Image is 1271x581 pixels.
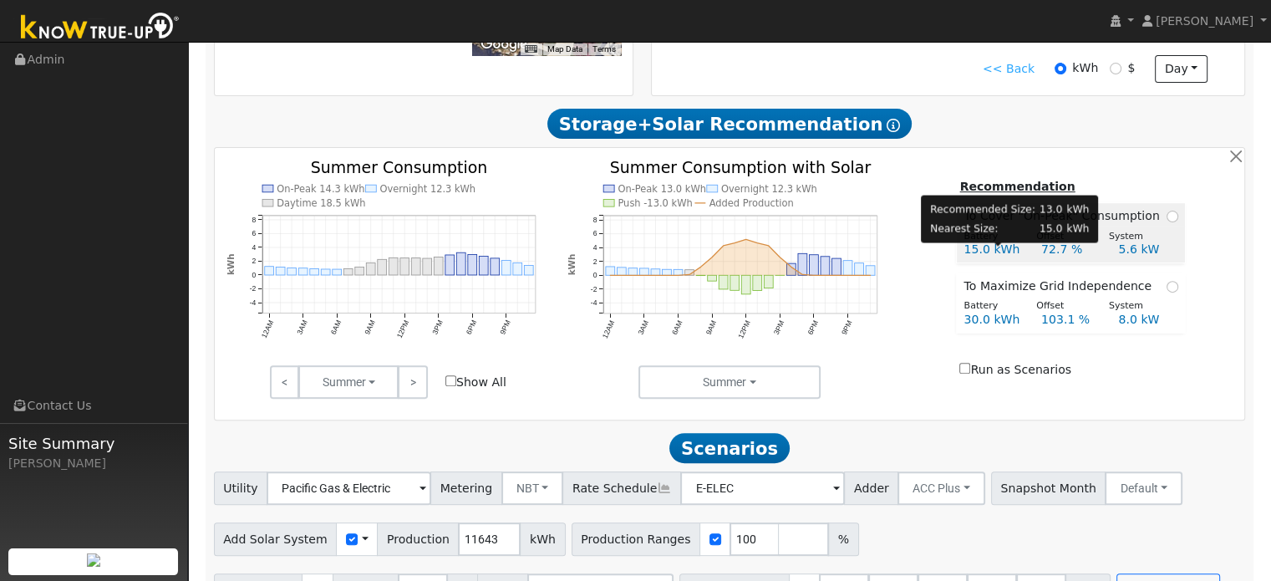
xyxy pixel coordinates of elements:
[674,269,683,275] rect: onclick=""
[897,471,985,505] button: ACC Plus
[772,319,786,335] text: 3PM
[592,44,616,54] a: Terms (opens in new tab)
[476,33,531,55] a: Open this area in Google Maps (opens a new window)
[513,263,522,276] rect: onclick=""
[610,158,871,176] text: Summer Consumption with Solar
[465,319,479,335] text: 6PM
[468,255,477,276] rect: onclick=""
[423,258,432,275] rect: onclick=""
[434,257,443,275] rect: onclick=""
[887,119,900,132] i: Show Help
[628,268,638,276] rect: onclick=""
[753,275,762,290] rect: onclick=""
[741,275,750,294] rect: onclick=""
[1100,230,1172,244] div: System
[445,255,455,275] rect: onclick=""
[955,311,1032,329] div: 30.0 kWh
[1156,14,1253,28] span: [PERSON_NAME]
[456,252,465,275] rect: onclick=""
[1127,59,1135,77] label: $
[708,275,717,281] rect: onclick=""
[710,256,713,258] circle: onclick=""
[214,471,268,505] span: Utility
[854,263,863,276] rect: onclick=""
[1110,63,1121,74] input: $
[764,275,773,288] rect: onclick=""
[963,278,1158,295] span: To Maximize Grid Independence
[1065,221,1090,237] td: kWh
[709,197,794,209] text: Added Production
[1039,201,1063,217] td: 13.0
[567,254,577,276] text: kWh
[809,255,818,276] rect: onclick=""
[618,183,706,195] text: On-Peak 13.0 kWh
[840,319,854,335] text: 9PM
[252,257,256,265] text: 2
[214,522,338,556] span: Add Solar System
[983,60,1035,78] a: << Back
[722,244,724,247] circle: onclick=""
[547,109,912,139] span: Storage+Solar Recommendation
[476,33,531,55] img: Google
[267,471,431,505] input: Select a Utility
[609,273,612,276] circle: onclick=""
[259,319,275,339] text: 12AM
[1105,471,1182,505] button: Default
[835,273,837,276] circle: onclick=""
[959,361,1070,379] label: Run as Scenarios
[670,319,684,335] text: 6AM
[309,269,318,276] rect: onclick=""
[252,243,256,252] text: 4
[593,216,597,224] text: 8
[866,266,875,275] rect: onclick=""
[593,243,597,252] text: 4
[328,319,343,335] text: 6AM
[869,273,872,276] circle: onclick=""
[929,201,1036,217] td: Recommended Size:
[779,256,781,258] circle: onclick=""
[654,273,657,276] circle: onclick=""
[398,365,427,399] a: >
[430,319,445,335] text: 3PM
[959,180,1075,193] u: Recommendation
[786,263,796,275] rect: onclick=""
[395,319,411,339] text: 12PM
[806,319,820,335] text: 6PM
[680,471,845,505] input: Select a Rate Schedule
[719,275,728,289] rect: onclick=""
[790,266,792,268] circle: onclick=""
[618,268,627,275] rect: onclick=""
[593,229,597,237] text: 6
[620,273,623,276] circle: onclick=""
[745,237,747,240] circle: onclick=""
[547,43,582,55] button: Map Data
[445,375,456,386] input: Show All
[601,319,617,339] text: 12AM
[277,183,364,195] text: On-Peak 14.3 kWh
[730,275,740,290] rect: onclick=""
[249,298,256,307] text: -4
[606,267,615,275] rect: onclick=""
[400,258,409,275] rect: onclick=""
[638,365,821,399] button: Summer
[225,254,235,276] text: kWh
[767,244,770,247] circle: onclick=""
[1039,221,1063,237] td: 15.0
[755,242,758,244] circle: onclick=""
[591,298,597,307] text: -4
[821,257,830,275] rect: onclick=""
[1032,311,1109,329] div: 103.1 %
[363,319,377,335] text: 9AM
[1032,241,1109,258] div: 72.7 %
[333,269,342,275] rect: onclick=""
[378,259,387,275] rect: onclick=""
[801,273,804,276] circle: onclick=""
[491,258,500,275] rect: onclick=""
[525,43,536,55] button: Keyboard shortcuts
[844,471,898,505] span: Adder
[688,273,690,276] circle: onclick=""
[828,522,858,556] span: %
[445,374,506,391] label: Show All
[632,273,634,276] circle: onclick=""
[366,263,375,276] rect: onclick=""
